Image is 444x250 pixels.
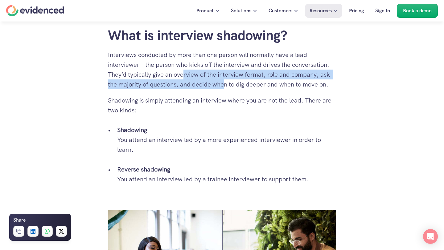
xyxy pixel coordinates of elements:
[269,7,292,15] p: Customers
[423,229,438,244] div: Open Intercom Messenger
[108,95,336,115] p: Shadowing is simply attending an interview where you are not the lead. There are two kinds:
[196,7,214,15] p: Product
[108,190,336,200] p: ‍
[117,126,147,134] strong: Shadowing
[6,5,64,16] a: Home
[371,4,395,18] a: Sign In
[13,216,26,224] h6: Share
[117,165,170,173] strong: Reverse shadowing
[397,4,438,18] a: Book a demo
[375,7,390,15] p: Sign In
[231,7,251,15] p: Solutions
[117,164,336,184] p: You attend an interview led by a trainee interviewer to support them.
[108,50,336,89] p: Interviews conducted by more than one person will normally have a lead interviewer – the person w...
[403,7,432,15] p: Book a demo
[344,4,368,18] a: Pricing
[117,125,336,155] p: You attend an interview led by a more experienced interviewer in order to learn.
[310,7,332,15] p: Resources
[349,7,364,15] p: Pricing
